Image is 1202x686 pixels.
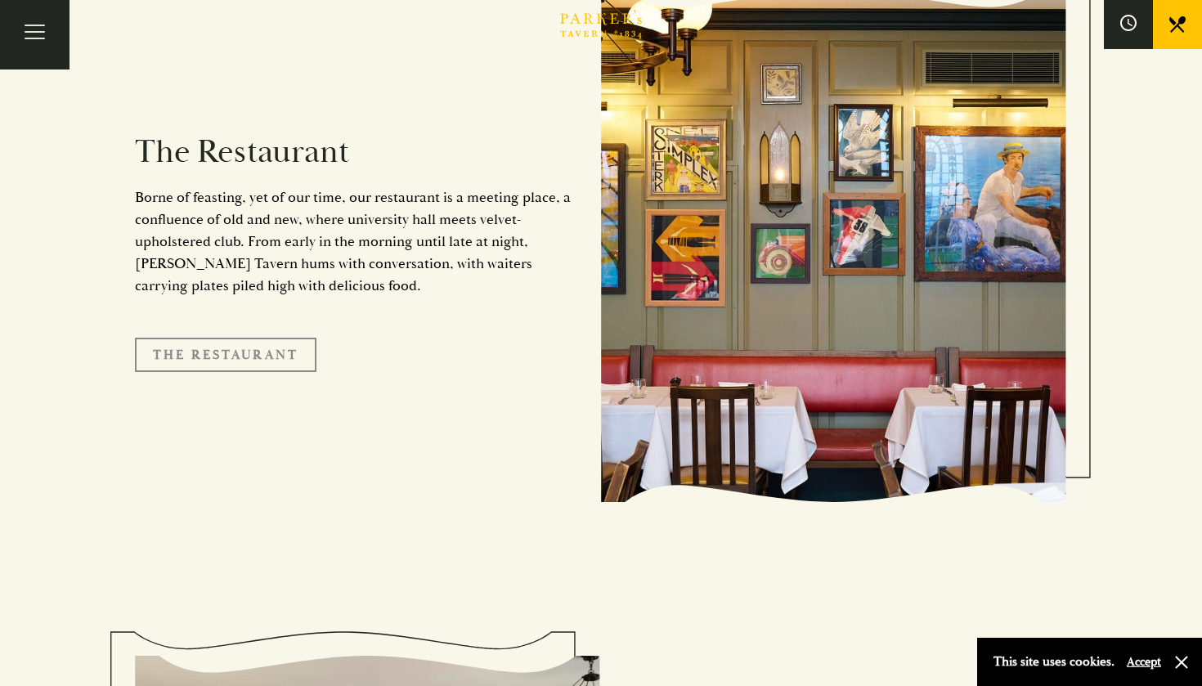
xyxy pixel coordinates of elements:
[1173,654,1190,670] button: Close and accept
[135,132,576,172] h2: The Restaurant
[1127,654,1161,670] button: Accept
[993,650,1115,674] p: This site uses cookies.
[135,186,576,297] p: Borne of feasting, yet of our time, our restaurant is a meeting place, a confluence of old and ne...
[135,338,316,372] a: The Restaurant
